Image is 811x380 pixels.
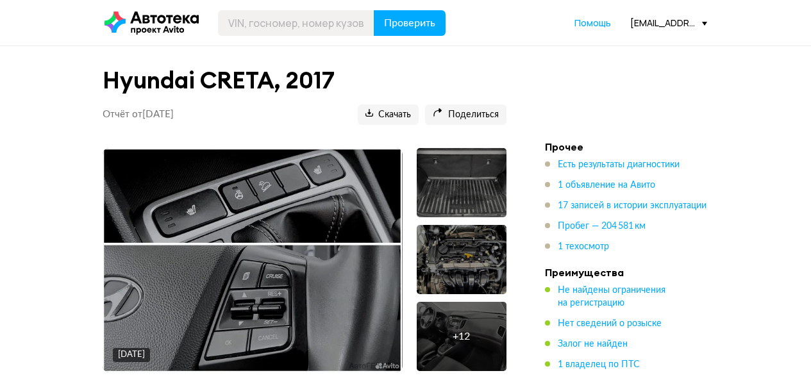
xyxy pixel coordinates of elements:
input: VIN, госномер, номер кузова [218,10,374,36]
span: Скачать [365,109,411,121]
span: 1 объявление на Авито [558,181,655,190]
span: Помощь [574,17,611,29]
div: [DATE] [118,349,145,361]
h4: Прочее [545,140,724,153]
span: Проверить [384,18,435,28]
button: Проверить [374,10,446,36]
p: Отчёт от [DATE] [103,108,174,121]
span: Пробег — 204 581 км [558,222,646,231]
span: Залог не найден [558,340,628,349]
h1: Hyundai CRETA, 2017 [103,67,506,94]
span: 1 владелец по ПТС [558,360,640,369]
span: Есть результаты диагностики [558,160,680,169]
span: 17 записей в истории эксплуатации [558,201,706,210]
span: 1 техосмотр [558,242,609,251]
button: Поделиться [425,104,506,125]
a: Помощь [574,17,611,29]
span: Не найдены ограничения на регистрацию [558,286,665,308]
div: [EMAIL_ADDRESS][DOMAIN_NAME] [630,17,707,29]
span: Нет сведений о розыске [558,319,662,328]
span: Поделиться [433,109,499,121]
h4: Преимущества [545,266,724,279]
button: Скачать [358,104,419,125]
img: Main car [103,148,402,372]
div: + 12 [453,330,470,343]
